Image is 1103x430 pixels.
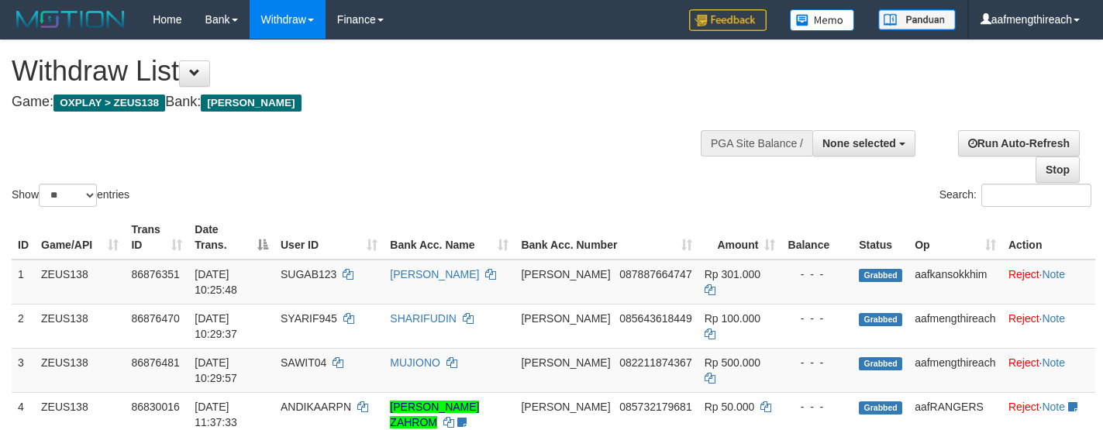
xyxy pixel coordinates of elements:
[859,357,902,370] span: Grabbed
[1008,401,1039,413] a: Reject
[12,215,35,260] th: ID
[788,355,846,370] div: - - -
[12,95,720,110] h4: Game: Bank:
[619,401,691,413] span: Copy 085732179681 to clipboard
[908,260,1002,304] td: aafkansokkhim
[281,312,337,325] span: SYARIF945
[788,267,846,282] div: - - -
[705,356,760,369] span: Rp 500.000
[1042,312,1065,325] a: Note
[859,401,902,415] span: Grabbed
[1002,304,1095,348] td: ·
[1002,348,1095,392] td: ·
[281,401,351,413] span: ANDIKAARPN
[125,215,188,260] th: Trans ID: activate to sort column ascending
[12,56,720,87] h1: Withdraw List
[908,304,1002,348] td: aafmengthireach
[195,356,237,384] span: [DATE] 10:29:57
[822,137,896,150] span: None selected
[698,215,782,260] th: Amount: activate to sort column ascending
[201,95,301,112] span: [PERSON_NAME]
[521,401,610,413] span: [PERSON_NAME]
[1042,268,1065,280] a: Note
[1042,401,1065,413] a: Note
[195,268,237,296] span: [DATE] 10:25:48
[188,215,274,260] th: Date Trans.: activate to sort column descending
[131,312,179,325] span: 86876470
[1042,356,1065,369] a: Note
[908,215,1002,260] th: Op: activate to sort column ascending
[705,268,760,280] span: Rp 301.000
[1008,268,1039,280] a: Reject
[390,268,479,280] a: [PERSON_NAME]
[939,184,1091,207] label: Search:
[35,348,125,392] td: ZEUS138
[521,312,610,325] span: [PERSON_NAME]
[908,348,1002,392] td: aafmengthireach
[515,215,698,260] th: Bank Acc. Number: activate to sort column ascending
[781,215,853,260] th: Balance
[705,401,755,413] span: Rp 50.000
[981,184,1091,207] input: Search:
[12,8,129,31] img: MOTION_logo.png
[619,312,691,325] span: Copy 085643618449 to clipboard
[195,312,237,340] span: [DATE] 10:29:37
[281,268,336,280] span: SUGAB123
[274,215,384,260] th: User ID: activate to sort column ascending
[521,268,610,280] span: [PERSON_NAME]
[812,130,915,157] button: None selected
[195,401,237,428] span: [DATE] 11:37:33
[12,304,35,348] td: 2
[390,356,440,369] a: MUJIONO
[788,399,846,415] div: - - -
[35,304,125,348] td: ZEUS138
[859,269,902,282] span: Grabbed
[12,348,35,392] td: 3
[619,268,691,280] span: Copy 087887664747 to clipboard
[12,260,35,304] td: 1
[12,184,129,207] label: Show entries
[1036,157,1080,183] a: Stop
[1002,260,1095,304] td: ·
[878,9,956,30] img: panduan.png
[1008,312,1039,325] a: Reject
[521,356,610,369] span: [PERSON_NAME]
[1002,215,1095,260] th: Action
[853,215,908,260] th: Status
[619,356,691,369] span: Copy 082211874367 to clipboard
[131,356,179,369] span: 86876481
[1008,356,1039,369] a: Reject
[701,130,812,157] div: PGA Site Balance /
[53,95,165,112] span: OXPLAY > ZEUS138
[705,312,760,325] span: Rp 100.000
[384,215,515,260] th: Bank Acc. Name: activate to sort column ascending
[35,260,125,304] td: ZEUS138
[390,312,457,325] a: SHARIFUDIN
[958,130,1080,157] a: Run Auto-Refresh
[131,401,179,413] span: 86830016
[39,184,97,207] select: Showentries
[35,215,125,260] th: Game/API: activate to sort column ascending
[689,9,767,31] img: Feedback.jpg
[859,313,902,326] span: Grabbed
[790,9,855,31] img: Button%20Memo.svg
[788,311,846,326] div: - - -
[390,401,479,428] a: [PERSON_NAME] ZAHROM
[131,268,179,280] span: 86876351
[281,356,326,369] span: SAWIT04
